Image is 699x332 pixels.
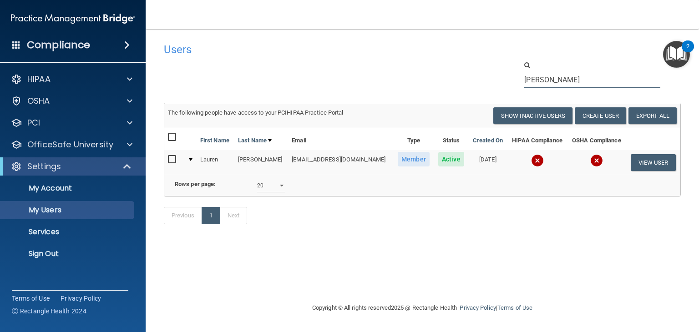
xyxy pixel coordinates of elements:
a: Created On [473,135,503,146]
a: First Name [200,135,229,146]
p: Settings [27,161,61,172]
a: Previous [164,207,202,224]
img: PMB logo [11,10,135,28]
p: Services [6,227,130,236]
td: [DATE] [468,150,507,175]
div: 2 [686,46,689,58]
button: View User [631,154,676,171]
span: Member [398,152,430,166]
td: Lauren [197,150,234,175]
h4: Users [164,44,460,55]
th: OSHA Compliance [567,128,626,150]
button: Create User [575,107,626,124]
p: PCI [27,117,40,128]
a: Privacy Policy [460,304,496,311]
a: 1 [202,207,220,224]
img: cross.ca9f0e7f.svg [590,154,603,167]
a: OSHA [11,96,132,106]
img: cross.ca9f0e7f.svg [531,154,544,167]
input: Search [524,71,660,88]
th: Email [288,128,393,150]
a: Last Name [238,135,272,146]
p: OSHA [27,96,50,106]
p: HIPAA [27,74,51,85]
div: Copyright © All rights reserved 2025 @ Rectangle Health | | [256,293,588,322]
p: My Users [6,206,130,215]
a: PCI [11,117,132,128]
a: Next [220,207,247,224]
p: My Account [6,184,130,193]
a: Privacy Policy [61,294,101,303]
td: [PERSON_NAME] [234,150,288,175]
a: Export All [628,107,677,124]
th: HIPAA Compliance [507,128,567,150]
h4: Compliance [27,39,90,51]
a: Terms of Use [497,304,532,311]
a: HIPAA [11,74,132,85]
p: OfficeSafe University [27,139,113,150]
th: Status [434,128,469,150]
a: Settings [11,161,132,172]
b: Rows per page: [175,181,216,187]
button: Open Resource Center, 2 new notifications [663,41,690,68]
span: Ⓒ Rectangle Health 2024 [12,307,86,316]
span: The following people have access to your PCIHIPAA Practice Portal [168,109,344,116]
a: Terms of Use [12,294,50,303]
a: OfficeSafe University [11,139,132,150]
span: Active [438,152,464,166]
td: [EMAIL_ADDRESS][DOMAIN_NAME] [288,150,393,175]
th: Type [393,128,434,150]
button: Show Inactive Users [493,107,572,124]
p: Sign Out [6,249,130,258]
